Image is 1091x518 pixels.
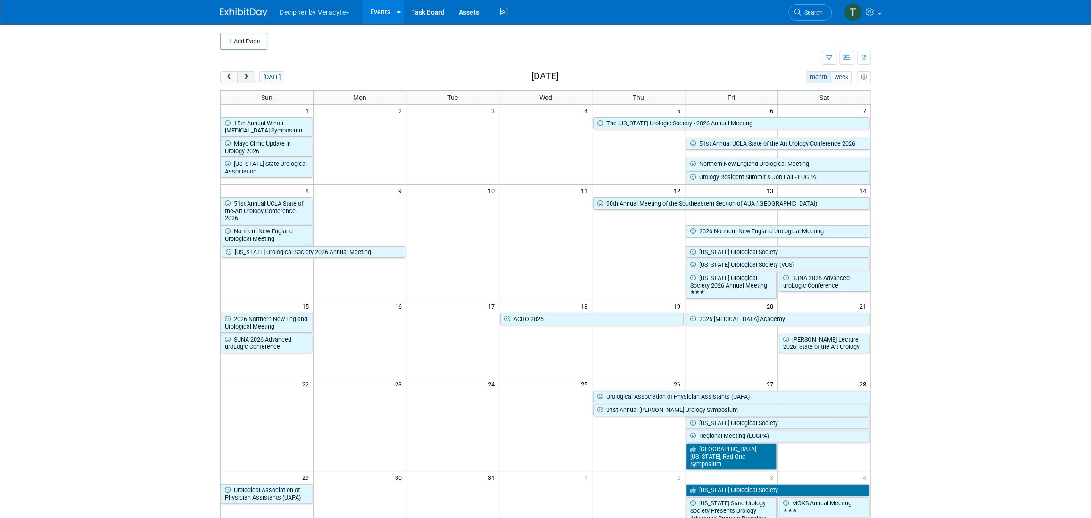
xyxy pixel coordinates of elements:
a: [US_STATE] State Urological Association [221,158,312,177]
a: [US_STATE] Urological Society 2026 Annual Meeting [686,272,777,299]
span: 22 [301,378,313,390]
a: 90th Annual Meeting of the Southeastern Section of AUA ([GEOGRAPHIC_DATA]) [593,197,869,210]
a: SUNA 2026 Advanced uroLogic Conference [221,334,312,353]
i: Personalize Calendar [860,74,867,81]
span: 1 [305,105,313,116]
span: 17 [487,300,499,312]
a: [PERSON_NAME] Lecture - 2026: State of the Art Urology [779,334,869,353]
span: 25 [580,378,592,390]
img: Tony Alvarado [844,3,862,21]
a: [US_STATE] Urological Society [686,246,869,258]
span: 24 [487,378,499,390]
span: 6 [769,105,777,116]
span: 13 [766,185,777,197]
span: 31 [487,471,499,483]
a: Northern New England Urological Meeting [686,158,870,170]
a: [US_STATE] Urological Society (VUS) [686,259,869,271]
span: Thu [633,94,644,101]
span: 11 [580,185,592,197]
span: 23 [394,378,406,390]
button: week [830,71,852,83]
a: 51st Annual UCLA State-of-the-Art Urology Conference 2026 [221,197,312,224]
span: 4 [862,471,870,483]
span: 5 [676,105,685,116]
a: 2026 Northern New England Urological Meeting [686,225,870,238]
a: ACRO 2026 [500,313,684,325]
span: 3 [769,471,777,483]
a: MOKS Annual Meeting [779,497,869,517]
span: 21 [859,300,870,312]
span: 18 [580,300,592,312]
span: Wed [539,94,552,101]
span: 1 [583,471,592,483]
span: 8 [305,185,313,197]
span: 10 [487,185,499,197]
button: prev [220,71,238,83]
span: 7 [862,105,870,116]
span: 29 [301,471,313,483]
button: month [806,71,831,83]
span: 16 [394,300,406,312]
a: SUNA 2026 Advanced uroLogic Conference [779,272,870,291]
a: [GEOGRAPHIC_DATA][US_STATE], Rad Onc Symposium [686,443,777,470]
span: 2 [397,105,406,116]
a: 31st Annual [PERSON_NAME] Urology Symposium [593,404,869,416]
a: Northern New England Urological Meeting [221,225,312,245]
a: Regional Meeting (LUGPA) [686,430,869,442]
button: [DATE] [259,71,284,83]
span: 28 [859,378,870,390]
span: Fri [727,94,735,101]
span: Sat [819,94,829,101]
a: [US_STATE] Urological Society [686,417,869,429]
a: Urological Association of Physician Assistants (UAPA) [221,484,312,503]
span: 4 [583,105,592,116]
span: 14 [859,185,870,197]
span: 15 [301,300,313,312]
span: Search [801,9,823,16]
span: Mon [353,94,366,101]
img: ExhibitDay [220,8,267,17]
button: Add Event [220,33,267,50]
a: [US_STATE] Urological Society 2026 Annual Meeting [222,246,405,258]
span: 26 [673,378,685,390]
span: Tue [447,94,458,101]
a: The [US_STATE] Urologic Society - 2026 Annual Meeting [593,117,869,130]
button: next [237,71,255,83]
a: 2026 Northern New England Urological Meeting [221,313,312,332]
span: Sun [261,94,273,101]
a: 15th Annual Winter [MEDICAL_DATA] Symposium [221,117,312,137]
span: 20 [766,300,777,312]
a: Search [788,4,832,21]
span: 9 [397,185,406,197]
span: 27 [766,378,777,390]
h2: [DATE] [531,71,559,82]
button: myCustomButton [857,71,871,83]
span: 2 [676,471,685,483]
span: 30 [394,471,406,483]
a: 2026 [MEDICAL_DATA] Academy [686,313,869,325]
a: 51st Annual UCLA State-of-the-Art Urology Conference 2026 [686,138,870,150]
a: [US_STATE] Urological Society [686,484,869,496]
span: 12 [673,185,685,197]
span: 19 [673,300,685,312]
span: 3 [490,105,499,116]
a: Mayo Clinic Update in Urology 2026 [221,138,312,157]
a: Urological Association of Physician Assistants (UAPA) [593,391,870,403]
a: Urology Resident Summit & Job Fair - LUGPA [686,171,869,183]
